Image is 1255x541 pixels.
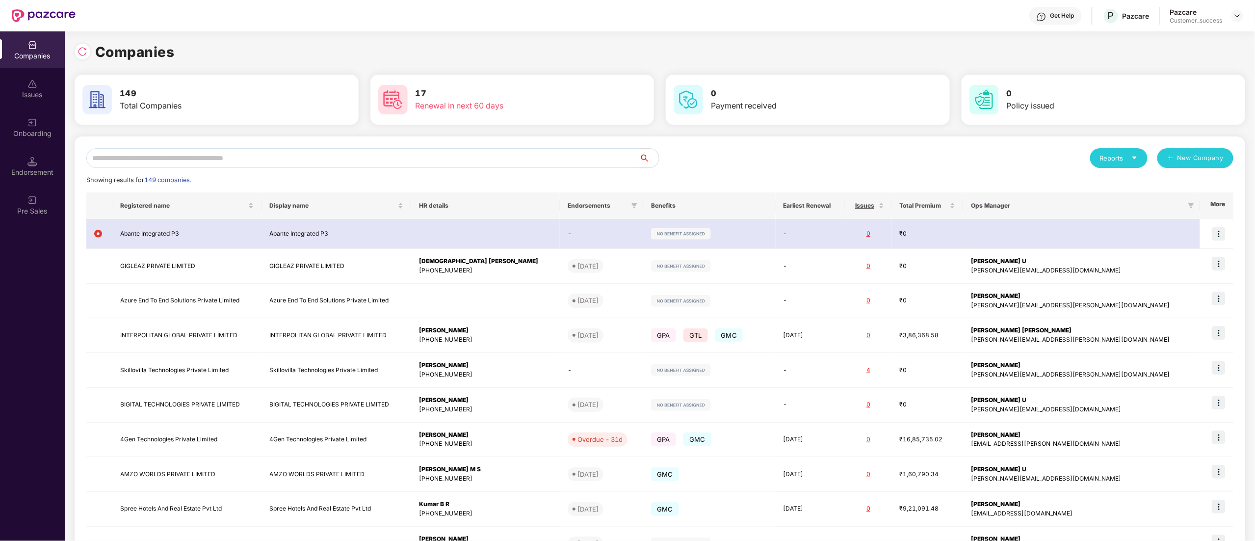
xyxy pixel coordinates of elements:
[1167,155,1174,162] span: plus
[94,230,102,238] img: svg+xml;base64,PHN2ZyB4bWxucz0iaHR0cDovL3d3dy53My5vcmcvMjAwMC9zdmciIHdpZHRoPSIxMiIgaGVpZ2h0PSIxMi...
[853,504,884,514] div: 0
[651,364,711,376] img: svg+xml;base64,PHN2ZyB4bWxucz0iaHR0cDovL3d3dy53My5vcmcvMjAwMC9zdmciIHdpZHRoPSIxMjIiIGhlaWdodD0iMj...
[1212,431,1226,444] img: icon
[112,318,262,353] td: INTERPOLITAN GLOBAL PRIVATE LIMITED
[27,157,37,166] img: svg+xml;base64,PHN2ZyB3aWR0aD0iMTQuNSIgaGVpZ2h0PSIxNC41IiB2aWV3Qm94PSIwIDAgMTYgMTYiIGZpbGw9Im5vbm...
[1212,465,1226,479] img: icon
[560,219,643,249] td: -
[971,202,1184,210] span: Ops Manager
[112,219,262,249] td: Abante Integrated P3
[419,439,552,449] div: [PHONE_NUMBER]
[776,318,845,353] td: [DATE]
[651,502,679,516] span: GMC
[27,118,37,128] img: svg+xml;base64,PHN2ZyB3aWR0aD0iMjAiIGhlaWdodD0iMjAiIHZpZXdCb3g9IjAgMCAyMCAyMCIgZmlsbD0ibm9uZSIgeG...
[971,301,1192,310] div: [PERSON_NAME][EMAIL_ADDRESS][PERSON_NAME][DOMAIN_NAME]
[651,295,711,307] img: svg+xml;base64,PHN2ZyB4bWxucz0iaHR0cDovL3d3dy53My5vcmcvMjAwMC9zdmciIHdpZHRoPSIxMjIiIGhlaWdodD0iMj...
[683,433,711,446] span: GMC
[261,457,411,492] td: AMZO WORLDS PRIVATE LIMITED
[416,100,592,112] div: Renewal in next 60 days
[1188,203,1194,209] span: filter
[971,266,1192,275] div: [PERSON_NAME][EMAIL_ADDRESS][DOMAIN_NAME]
[674,85,703,114] img: svg+xml;base64,PHN2ZyB4bWxucz0iaHR0cDovL3d3dy53My5vcmcvMjAwMC9zdmciIHdpZHRoPSI2MCIgaGVpZ2h0PSI2MC...
[971,292,1192,301] div: [PERSON_NAME]
[261,423,411,458] td: 4Gen Technologies Private Limited
[112,388,262,423] td: BIGITAL TECHNOLOGIES PRIVATE LIMITED
[419,361,552,370] div: [PERSON_NAME]
[416,87,592,100] h3: 17
[568,202,627,210] span: Endorsements
[776,492,845,527] td: [DATE]
[577,434,623,444] div: Overdue - 31d
[900,331,956,340] div: ₹3,86,368.58
[971,370,1192,379] div: [PERSON_NAME][EMAIL_ADDRESS][PERSON_NAME][DOMAIN_NAME]
[1212,326,1226,340] img: icon
[853,202,877,210] span: Issues
[269,202,396,210] span: Display name
[112,192,262,219] th: Registered name
[419,326,552,335] div: [PERSON_NAME]
[419,465,552,474] div: [PERSON_NAME] M S
[651,399,711,411] img: svg+xml;base64,PHN2ZyB4bWxucz0iaHR0cDovL3d3dy53My5vcmcvMjAwMC9zdmciIHdpZHRoPSIxMjIiIGhlaWdodD0iMj...
[651,433,676,446] span: GPA
[853,435,884,444] div: 0
[971,439,1192,449] div: [EMAIL_ADDRESS][PERSON_NAME][DOMAIN_NAME]
[971,396,1192,405] div: [PERSON_NAME] U
[1007,100,1183,112] div: Policy issued
[845,192,892,219] th: Issues
[419,257,552,266] div: [DEMOGRAPHIC_DATA] [PERSON_NAME]
[1212,257,1226,270] img: icon
[971,361,1192,370] div: [PERSON_NAME]
[112,284,262,319] td: Azure End To End Solutions Private Limited
[643,192,775,219] th: Benefits
[577,469,599,479] div: [DATE]
[12,9,76,22] img: New Pazcare Logo
[419,266,552,275] div: [PHONE_NUMBER]
[629,200,639,212] span: filter
[971,500,1192,509] div: [PERSON_NAME]
[711,87,887,100] h3: 0
[776,423,845,458] td: [DATE]
[27,79,37,89] img: svg+xml;base64,PHN2ZyBpZD0iSXNzdWVzX2Rpc2FibGVkIiB4bWxucz0iaHR0cDovL3d3dy53My5vcmcvMjAwMC9zdmciIH...
[1157,148,1233,168] button: plusNew Company
[419,474,552,484] div: [PHONE_NUMBER]
[900,262,956,271] div: ₹0
[1212,500,1226,514] img: icon
[112,492,262,527] td: Spree Hotels And Real Estate Pvt Ltd
[711,100,887,112] div: Payment received
[86,176,191,184] span: Showing results for
[419,370,552,379] div: [PHONE_NUMBER]
[971,326,1192,335] div: [PERSON_NAME] [PERSON_NAME]
[261,388,411,423] td: BIGITAL TECHNOLOGIES PRIVATE LIMITED
[776,192,845,219] th: Earliest Renewal
[411,192,560,219] th: HR details
[900,296,956,305] div: ₹0
[577,504,599,514] div: [DATE]
[78,47,87,56] img: svg+xml;base64,PHN2ZyBpZD0iUmVsb2FkLTMyeDMyIiB4bWxucz0iaHR0cDovL3d3dy53My5vcmcvMjAwMC9zdmciIHdpZH...
[261,192,411,219] th: Display name
[651,467,679,481] span: GMC
[683,328,708,342] span: GTL
[1212,396,1226,409] img: icon
[776,388,845,423] td: -
[577,296,599,305] div: [DATE]
[1050,12,1074,20] div: Get Help
[95,41,175,63] h1: Companies
[853,262,884,271] div: 0
[1170,7,1223,17] div: Pazcare
[1233,12,1241,20] img: svg+xml;base64,PHN2ZyBpZD0iRHJvcGRvd24tMzJ4MzIiIHhtbG5zPSJodHRwOi8vd3d3LnczLm9yZy8yMDAwL3N2ZyIgd2...
[261,353,411,388] td: Skillovilla Technologies Private Limited
[651,328,676,342] span: GPA
[776,284,845,319] td: -
[577,261,599,271] div: [DATE]
[112,249,262,284] td: GIGLEAZ PRIVATE LIMITED
[1200,192,1233,219] th: More
[900,202,948,210] span: Total Premium
[112,353,262,388] td: Skillovilla Technologies Private Limited
[419,431,552,440] div: [PERSON_NAME]
[853,296,884,305] div: 0
[27,195,37,205] img: svg+xml;base64,PHN2ZyB3aWR0aD0iMjAiIGhlaWdodD0iMjAiIHZpZXdCb3g9IjAgMCAyMCAyMCIgZmlsbD0ibm9uZSIgeG...
[900,504,956,514] div: ₹9,21,091.48
[971,474,1192,484] div: [PERSON_NAME][EMAIL_ADDRESS][DOMAIN_NAME]
[144,176,191,184] span: 149 companies.
[261,219,411,249] td: Abante Integrated P3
